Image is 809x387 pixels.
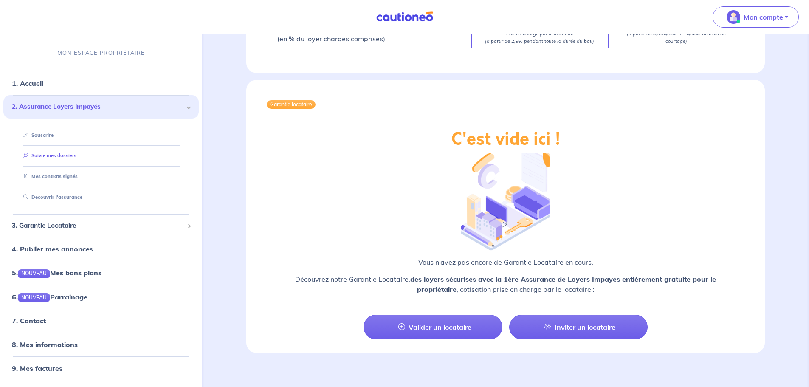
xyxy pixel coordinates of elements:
[451,129,560,150] h2: C'est vide ici !
[744,12,783,22] p: Mon compte
[12,364,62,373] a: 9. Mes factures
[12,79,43,88] a: 1. Accueil
[14,190,189,204] div: Découvrir l'assurance
[12,316,46,325] a: 7. Contact
[3,288,199,305] div: 6.NOUVEAUParrainage
[12,245,93,253] a: 4. Publier mes annonces
[364,315,502,339] a: Valider un locataire
[12,340,78,349] a: 8. Mes informations
[3,264,199,281] div: 5.NOUVEAUMes bons plans
[3,75,199,92] div: 1. Accueil
[20,132,54,138] a: Souscrire
[3,95,199,119] div: 2. Assurance Loyers Impayés
[3,240,199,257] div: 4. Publier mes annonces
[3,218,199,234] div: 3. Garantie Locataire
[727,10,740,24] img: illu_account_valid_menu.svg
[509,315,648,339] a: Inviter un locataire
[20,173,78,179] a: Mes contrats signés
[373,11,437,22] img: Cautioneo
[14,128,189,142] div: Souscrire
[3,360,199,377] div: 9. Mes factures
[14,169,189,184] div: Mes contrats signés
[14,149,189,163] div: Suivre mes dossiers
[267,257,744,267] p: Vous n’avez pas encore de Garantie Locataire en cours.
[713,6,799,28] button: illu_account_valid_menu.svgMon compte
[267,274,744,294] p: Découvrez notre Garantie Locataire, , cotisation prise en charge par le locataire :
[12,293,87,301] a: 6.NOUVEAUParrainage
[20,153,76,159] a: Suivre mes dossiers
[461,146,550,251] img: illu_empty_gl.png
[3,336,199,353] div: 8. Mes informations
[267,100,316,109] div: Garantie locataire
[57,49,145,57] p: MON ESPACE PROPRIÉTAIRE
[12,102,184,112] span: 2. Assurance Loyers Impayés
[12,268,101,277] a: 5.NOUVEAUMes bons plans
[20,194,82,200] a: Découvrir l'assurance
[410,275,716,294] strong: des loyers sécurisés avec la 1ère Assurance de Loyers Impayés entièrement gratuite pour le propri...
[3,312,199,329] div: 7. Contact
[12,221,184,231] span: 3. Garantie Locataire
